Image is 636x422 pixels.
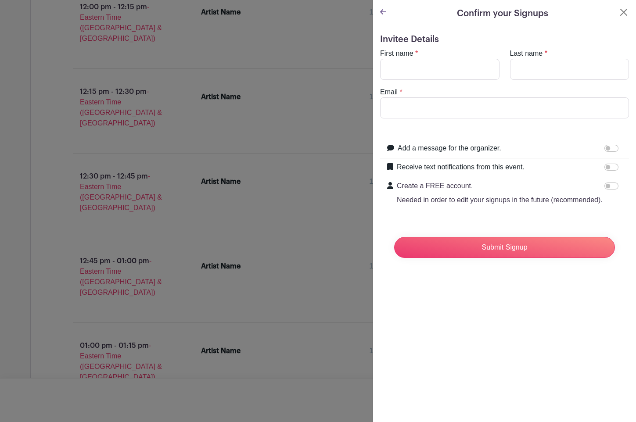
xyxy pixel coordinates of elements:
input: Submit Signup [394,237,615,258]
label: Email [380,87,398,97]
button: Close [618,7,629,18]
label: Last name [510,48,543,59]
p: Create a FREE account. [397,181,603,191]
label: Receive text notifications from this event. [397,162,525,172]
h5: Invitee Details [380,34,629,45]
label: First name [380,48,413,59]
label: Add a message for the organizer. [398,143,501,154]
h5: Confirm your Signups [457,7,548,20]
p: Needed in order to edit your signups in the future (recommended). [397,195,603,205]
